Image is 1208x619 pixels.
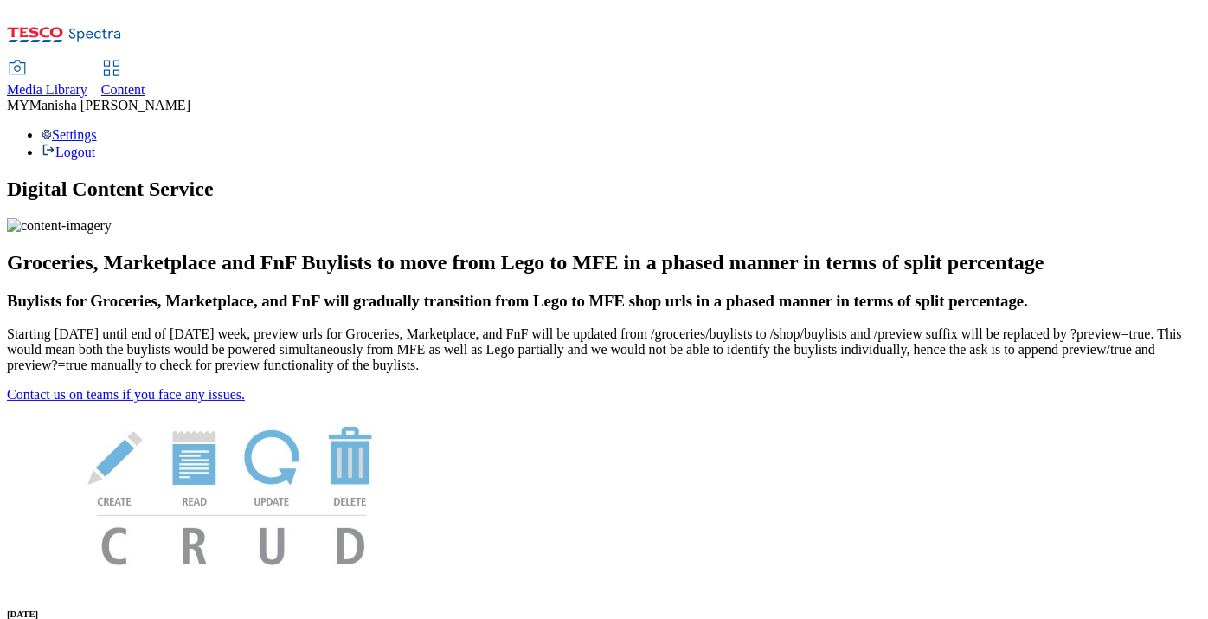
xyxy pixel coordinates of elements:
[7,98,29,113] span: MY
[42,145,95,159] a: Logout
[29,98,190,113] span: Manisha [PERSON_NAME]
[7,251,1201,274] h2: Groceries, Marketplace and FnF Buylists to move from Lego to MFE in a phased manner in terms of s...
[7,61,87,98] a: Media Library
[7,292,1201,311] h3: Buylists for Groceries, Marketplace, and FnF will gradually transition from Lego to MFE shop urls...
[7,403,457,584] img: News Image
[7,82,87,97] span: Media Library
[7,326,1201,373] p: Starting [DATE] until end of [DATE] week, preview urls for Groceries, Marketplace, and FnF will b...
[7,387,245,402] a: Contact us on teams if you face any issues.
[42,127,97,142] a: Settings
[7,609,1201,619] h6: [DATE]
[101,82,145,97] span: Content
[7,218,112,234] img: content-imagery
[101,61,145,98] a: Content
[7,177,1201,201] h1: Digital Content Service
